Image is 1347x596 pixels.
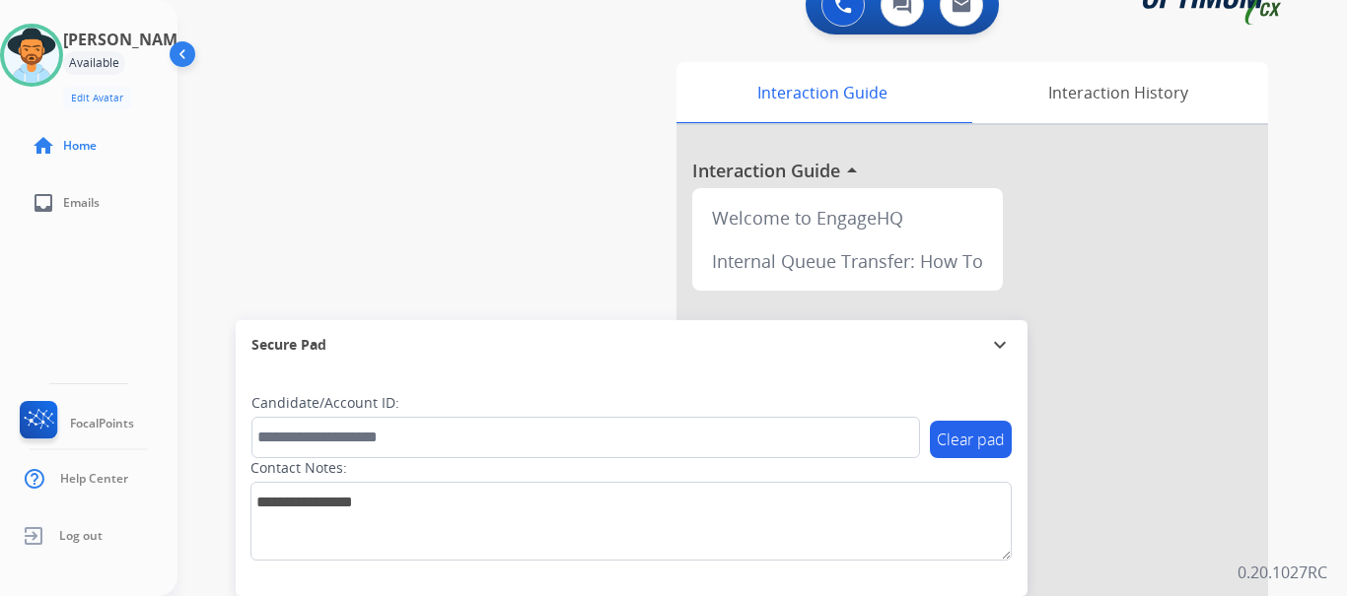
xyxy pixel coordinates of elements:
button: Clear pad [930,421,1012,458]
label: Contact Notes: [250,458,347,478]
mat-icon: expand_more [988,333,1012,357]
span: Emails [63,195,100,211]
div: Welcome to EngageHQ [700,196,995,239]
span: Home [63,138,97,154]
mat-icon: inbox [32,191,55,215]
p: 0.20.1027RC [1238,561,1327,584]
span: FocalPoints [70,416,134,431]
div: Interaction History [967,62,1268,123]
div: Available [63,51,125,75]
span: Help Center [60,471,128,487]
div: Internal Queue Transfer: How To [700,239,995,283]
button: Edit Avatar [63,87,131,109]
mat-icon: home [32,134,55,158]
span: Secure Pad [251,335,326,355]
label: Candidate/Account ID: [251,393,399,413]
img: avatar [4,28,59,83]
h3: [PERSON_NAME] [63,28,191,51]
div: Interaction Guide [676,62,967,123]
span: Log out [59,528,103,544]
a: FocalPoints [16,401,134,446]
